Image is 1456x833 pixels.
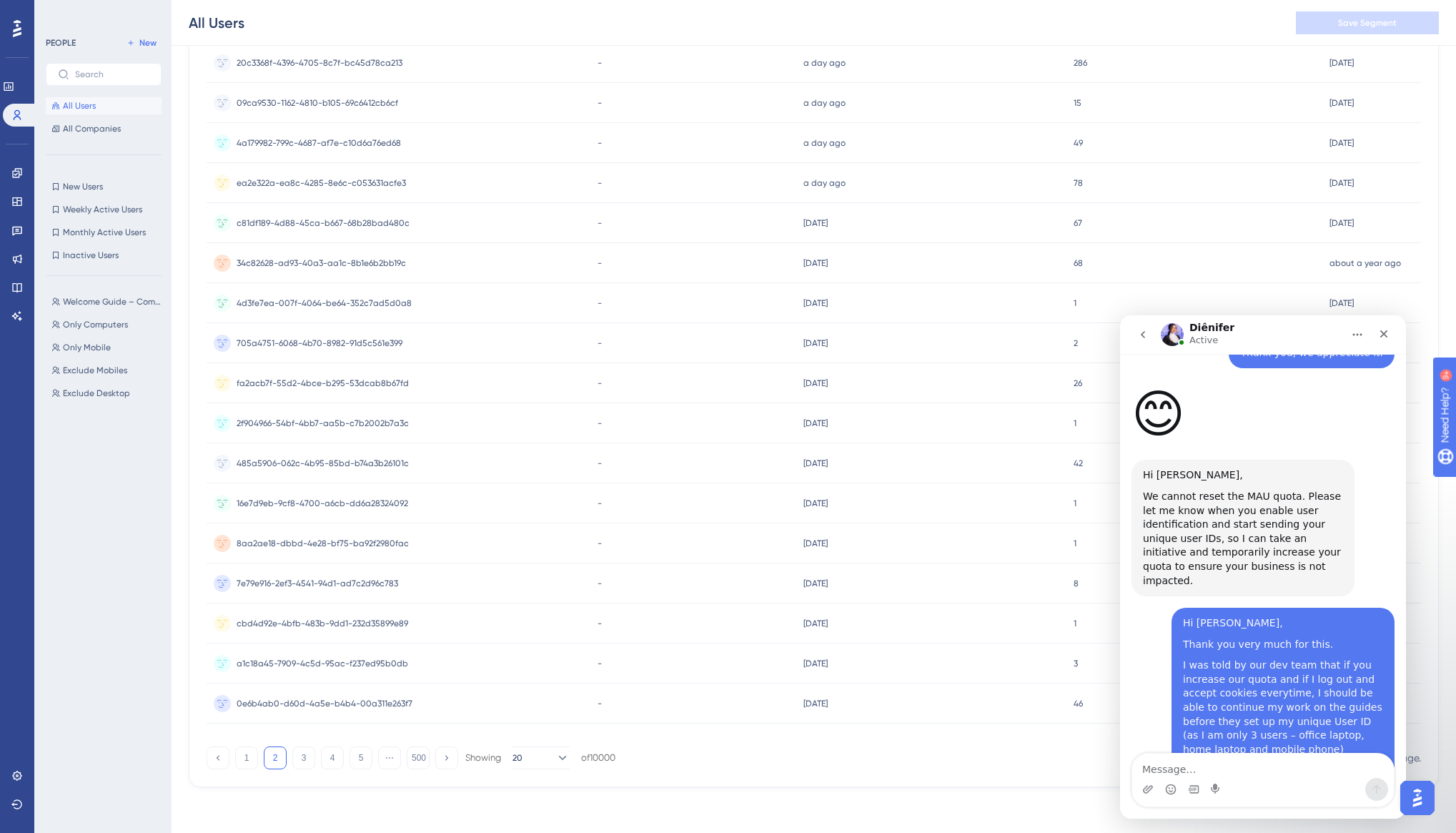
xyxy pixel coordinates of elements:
span: All Users [63,100,96,112]
button: Welcome Guide – Complete [46,293,170,310]
span: Save Segment [1338,17,1397,29]
button: 20 [512,746,570,769]
span: 68 [1074,257,1083,269]
time: [DATE] [803,699,828,709]
button: New Users [46,178,162,195]
div: All Users [189,13,244,33]
time: [DATE] [803,498,828,508]
span: 26 [1074,378,1082,389]
span: Exclude Mobiles [63,365,127,376]
span: fa2acb7f-55d2-4bce-b295-53dcab8b67fd [237,378,409,389]
time: [DATE] [803,218,828,228]
button: ⋯ [378,746,401,769]
span: Need Help? [34,4,89,21]
span: Weekly Active Users [63,204,142,215]
span: 46 [1074,698,1083,709]
span: a1c18a45-7909-4c5d-95ac-f237ed95b0db [237,658,408,669]
span: - [598,337,602,349]
span: - [598,297,602,309]
span: - [598,658,602,669]
span: New Users [63,181,103,192]
time: [DATE] [803,618,828,629]
time: a day ago [803,98,846,108]
button: Inactive Users [46,247,162,264]
span: All Companies [63,123,121,134]
button: 5 [350,746,372,769]
span: 20 [512,752,523,764]
div: PEOPLE [46,37,76,49]
time: [DATE] [803,458,828,468]
div: I was told by our dev team that if you increase our quota and if I log out and accept cookies eve... [63,343,263,441]
button: Start recording [91,468,102,480]
span: Inactive Users [63,250,119,261]
span: 34c82628-ad93-40a3-aa1c-8b1e6b2bb19c [237,257,406,269]
span: 49 [1074,137,1083,149]
button: Send a message… [245,463,268,485]
time: [DATE] [803,258,828,268]
span: 20c3368f-4396-4705-8c7f-bc45d78ca213 [237,57,402,69]
button: New [122,34,162,51]
button: 1 [235,746,258,769]
button: 3 [292,746,315,769]
span: 4a179982-799c-4687-af7e-c10d6a76ed68 [237,137,401,149]
span: - [598,618,602,629]
span: - [598,418,602,429]
div: of 10000 [581,751,615,764]
span: Only Computers [63,319,128,330]
span: 7e79e916-2ef3-4541-94d1-ad7c2d96c783 [237,578,398,589]
span: - [598,538,602,549]
textarea: Message… [12,438,274,463]
span: 485a5906-062c-4b95-85bd-b74a3b26101c [237,458,409,469]
div: Hi [PERSON_NAME], [63,301,263,315]
span: - [598,217,602,229]
span: 2f904966-54bf-4bb7-aa5b-c7b2002b7a3c [237,418,409,429]
time: [DATE] [1329,138,1354,148]
span: 1 [1074,297,1076,309]
iframe: Intercom live chat [1120,315,1406,819]
span: 1 [1074,538,1076,549]
span: - [598,57,602,69]
span: - [598,578,602,589]
button: Exclude Mobiles [46,362,170,379]
time: [DATE] [1329,218,1354,228]
span: 42 [1074,458,1083,469]
time: [DATE] [803,578,828,588]
time: a day ago [803,58,846,68]
span: 1 [1074,498,1076,509]
time: [DATE] [803,298,828,308]
span: 78 [1074,177,1083,189]
button: All Companies [46,120,162,137]
button: All Users [46,97,162,114]
time: a day ago [803,178,846,188]
time: [DATE] [1329,298,1354,308]
div: 9+ [97,7,106,19]
button: Emoji picker [45,468,56,480]
span: Only Mobile [63,342,111,353]
button: Only Mobile [46,339,170,356]
span: Monthly Active Users [63,227,146,238]
span: Exclude Desktop [63,388,130,399]
span: - [598,498,602,509]
time: [DATE] [1329,58,1354,68]
span: - [598,378,602,389]
span: ea2e322a-ea8c-4285-8e6c-c053631acfe3 [237,177,406,189]
time: [DATE] [803,659,828,669]
time: [DATE] [803,338,828,348]
time: [DATE] [803,378,828,388]
time: about a year ago [1329,258,1401,268]
span: 1 [1074,618,1076,629]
